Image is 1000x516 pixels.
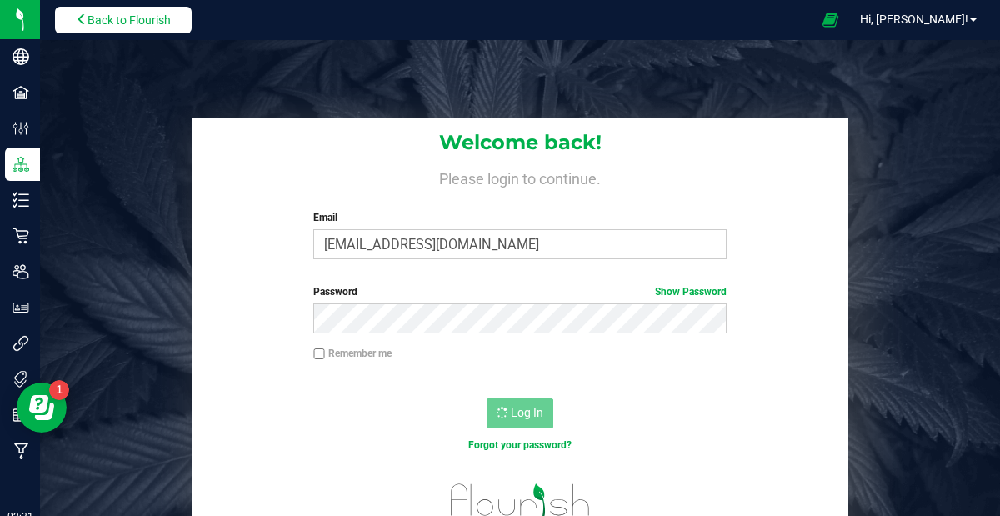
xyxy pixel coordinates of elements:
inline-svg: Configuration [12,120,29,137]
inline-svg: Distribution [12,156,29,173]
span: Password [313,286,357,298]
button: Log In [487,398,553,428]
inline-svg: Facilities [12,84,29,101]
inline-svg: Inventory [12,192,29,208]
span: Log In [511,406,543,419]
iframe: Resource center [17,383,67,433]
button: Back to Flourish [55,7,192,33]
inline-svg: User Roles [12,299,29,316]
label: Email [313,210,726,225]
inline-svg: Users [12,263,29,280]
iframe: Resource center unread badge [49,380,69,400]
a: Show Password [655,286,727,298]
input: Remember me [313,348,325,360]
label: Remember me [313,346,392,361]
h4: Please login to continue. [192,167,848,187]
span: Hi, [PERSON_NAME]! [860,13,968,26]
inline-svg: Retail [12,228,29,244]
span: Back to Flourish [87,13,171,27]
inline-svg: Integrations [12,335,29,352]
inline-svg: Tags [12,371,29,388]
h1: Welcome back! [192,132,848,153]
inline-svg: Manufacturing [12,443,29,459]
inline-svg: Company [12,48,29,65]
span: Open Ecommerce Menu [812,3,849,36]
a: Forgot your password? [468,439,572,451]
inline-svg: Reports [12,407,29,423]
